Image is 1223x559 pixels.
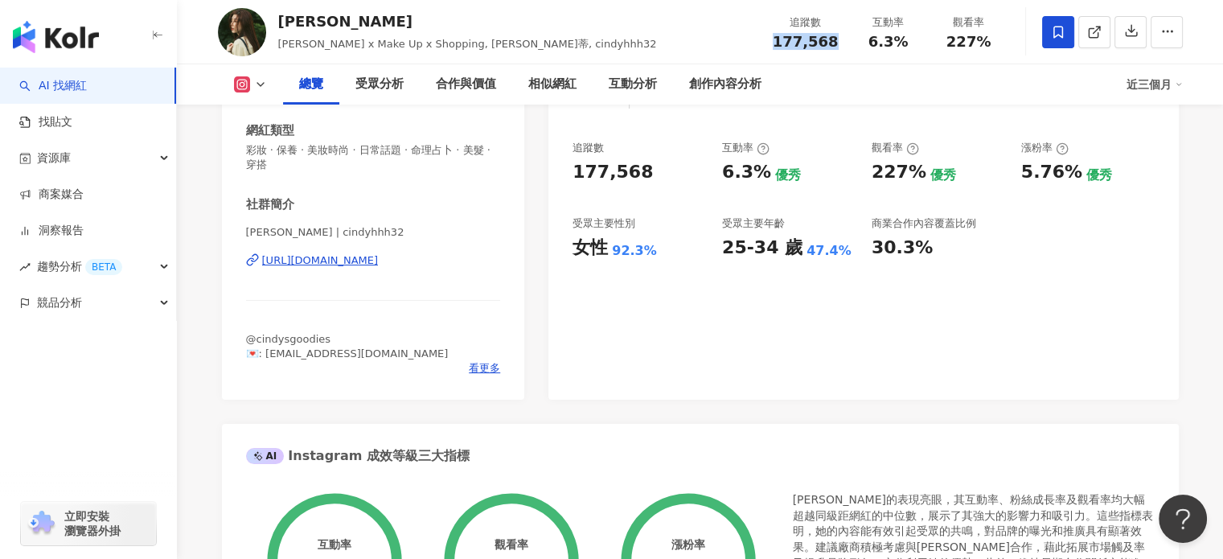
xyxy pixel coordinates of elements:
div: 受眾分析 [355,75,404,94]
div: 互動分析 [609,75,657,94]
div: 互動率 [318,538,351,551]
div: 92.3% [612,242,657,260]
div: 30.3% [872,236,933,261]
span: 趨勢分析 [37,249,122,285]
div: 25-34 歲 [722,236,802,261]
div: 漲粉率 [671,538,704,551]
a: searchAI 找網紅 [19,78,87,94]
div: 優秀 [775,166,801,184]
span: 競品分析 [37,285,82,321]
div: BETA [85,259,122,275]
div: 追蹤數 [773,14,839,31]
div: 總覽 [299,75,323,94]
div: 合作與價值 [436,75,496,94]
a: 找貼文 [19,114,72,130]
a: 洞察報告 [19,223,84,239]
div: 5.76% [1021,160,1082,185]
div: 受眾主要性別 [573,216,635,231]
img: chrome extension [26,511,57,536]
div: 優秀 [1086,166,1112,184]
div: 觀看率 [872,141,919,155]
div: 6.3% [722,160,771,185]
a: 商案媒合 [19,187,84,203]
span: 資源庫 [37,140,71,176]
div: 177,568 [573,160,653,185]
span: [PERSON_NAME] x Make Up x Shopping, [PERSON_NAME]蒂, cindyhhh32 [278,38,657,50]
span: rise [19,261,31,273]
div: 創作內容分析 [689,75,761,94]
div: 女性 [573,236,608,261]
span: @cindysgoodies 💌: [EMAIL_ADDRESS][DOMAIN_NAME] [246,333,449,360]
div: 網紅類型 [246,122,294,139]
span: 6.3% [868,34,909,50]
iframe: Help Scout Beacon - Open [1159,495,1207,543]
div: 觀看率 [495,538,528,551]
div: 漲粉率 [1021,141,1069,155]
div: 47.4% [806,242,852,260]
span: 看更多 [469,361,500,376]
div: 社群簡介 [246,196,294,213]
a: chrome extension立即安裝 瀏覽器外掛 [21,502,156,545]
div: 互動率 [722,141,770,155]
span: 227% [946,34,991,50]
span: 立即安裝 瀏覽器外掛 [64,509,121,538]
div: 追蹤數 [573,141,604,155]
span: 彩妝 · 保養 · 美妝時尚 · 日常話題 · 命理占卜 · 美髮 · 穿搭 [246,143,501,172]
div: 優秀 [930,166,956,184]
div: 近三個月 [1127,72,1183,97]
div: [URL][DOMAIN_NAME] [262,253,379,268]
div: AI [246,448,285,464]
div: 觀看率 [938,14,999,31]
div: 受眾主要年齡 [722,216,785,231]
div: 互動率 [858,14,919,31]
div: 227% [872,160,926,185]
span: 177,568 [773,33,839,50]
a: [URL][DOMAIN_NAME] [246,253,501,268]
div: Instagram 成效等級三大指標 [246,447,470,465]
div: 商業合作內容覆蓋比例 [872,216,976,231]
img: KOL Avatar [218,8,266,56]
div: 相似網紅 [528,75,577,94]
span: [PERSON_NAME] | cindyhhh32 [246,225,501,240]
img: logo [13,21,99,53]
div: [PERSON_NAME] [278,11,657,31]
